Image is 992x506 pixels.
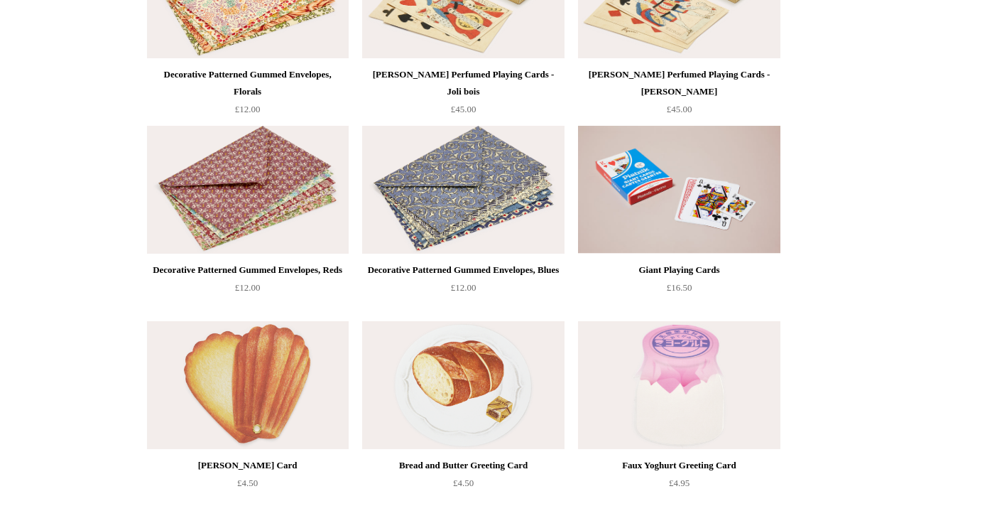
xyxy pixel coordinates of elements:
img: Decorative Patterned Gummed Envelopes, Blues [362,126,564,254]
a: Madeleine Greeting Card Madeleine Greeting Card [147,321,349,449]
a: Giant Playing Cards £16.50 [578,262,780,320]
div: [PERSON_NAME] Card [151,457,345,474]
a: Decorative Patterned Gummed Envelopes, Blues £12.00 [362,262,564,320]
img: Decorative Patterned Gummed Envelopes, Reds [147,126,349,254]
span: £4.50 [453,478,474,488]
div: Decorative Patterned Gummed Envelopes, Blues [366,262,560,279]
span: £45.00 [451,104,476,114]
img: Faux Yoghurt Greeting Card [578,321,780,449]
a: Decorative Patterned Gummed Envelopes, Florals £12.00 [147,66,349,124]
a: [PERSON_NAME] Perfumed Playing Cards - [PERSON_NAME] £45.00 [578,66,780,124]
a: Giant Playing Cards Giant Playing Cards [578,126,780,254]
a: Faux Yoghurt Greeting Card Faux Yoghurt Greeting Card [578,321,780,449]
span: £12.00 [235,104,261,114]
div: Faux Yoghurt Greeting Card [582,457,776,474]
div: Bread and Butter Greeting Card [366,457,560,474]
img: Giant Playing Cards [578,126,780,254]
span: £16.50 [667,282,692,293]
span: £4.95 [669,478,690,488]
a: Bread and Butter Greeting Card Bread and Butter Greeting Card [362,321,564,449]
a: Decorative Patterned Gummed Envelopes, Reds Decorative Patterned Gummed Envelopes, Reds [147,126,349,254]
div: Giant Playing Cards [582,262,776,279]
a: [PERSON_NAME] Perfumed Playing Cards - Joli bois £45.00 [362,66,564,124]
div: Decorative Patterned Gummed Envelopes, Florals [151,66,345,100]
a: Decorative Patterned Gummed Envelopes, Reds £12.00 [147,262,349,320]
div: [PERSON_NAME] Perfumed Playing Cards - [PERSON_NAME] [582,66,776,100]
img: Bread and Butter Greeting Card [362,321,564,449]
span: £12.00 [451,282,476,293]
span: £4.50 [237,478,258,488]
div: [PERSON_NAME] Perfumed Playing Cards - Joli bois [366,66,560,100]
a: Decorative Patterned Gummed Envelopes, Blues Decorative Patterned Gummed Envelopes, Blues [362,126,564,254]
span: £45.00 [667,104,692,114]
span: £12.00 [235,282,261,293]
img: Madeleine Greeting Card [147,321,349,449]
div: Decorative Patterned Gummed Envelopes, Reds [151,262,345,279]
